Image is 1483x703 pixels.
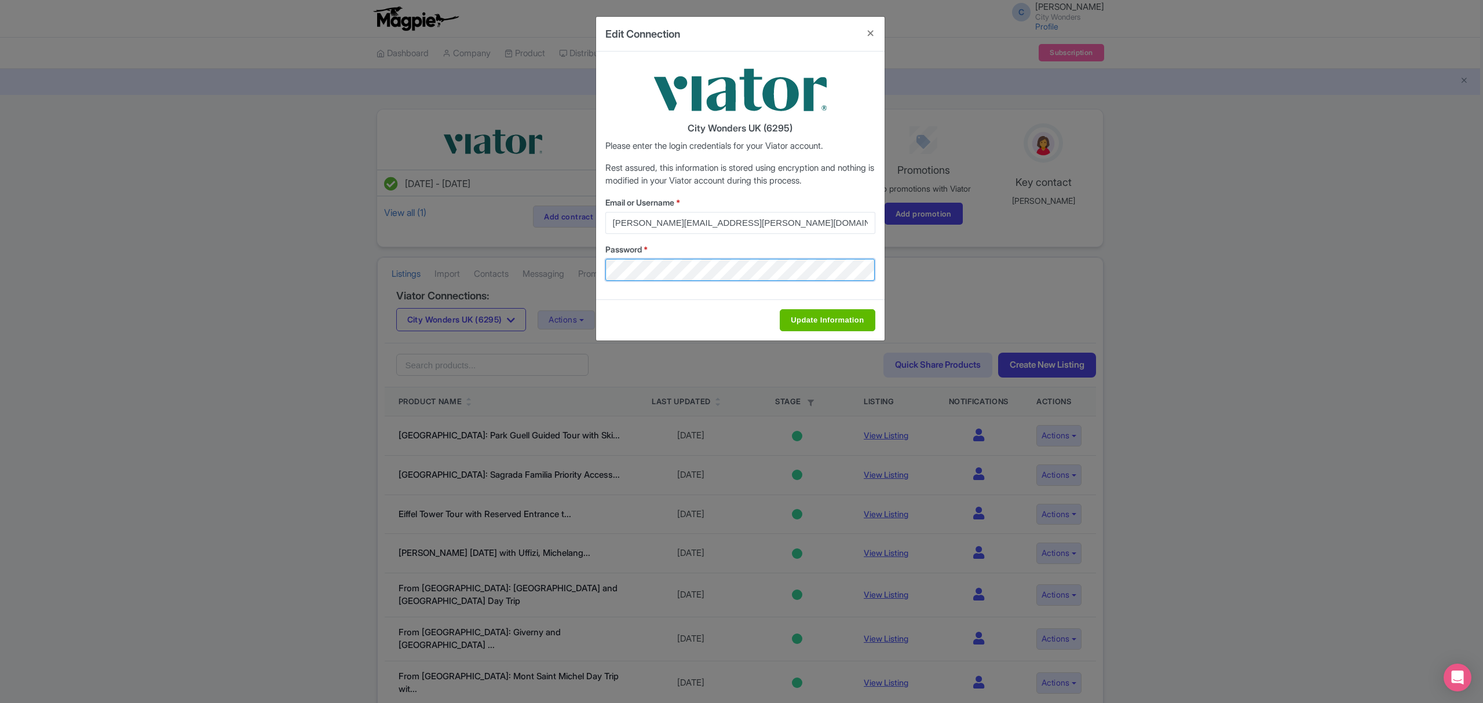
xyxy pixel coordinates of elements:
[605,123,875,134] h4: City Wonders UK (6295)
[1444,664,1471,691] div: Open Intercom Messenger
[605,162,875,188] p: Rest assured, this information is stored using encryption and nothing is modified in your Viator ...
[605,26,680,42] h4: Edit Connection
[857,17,885,50] button: Close
[605,140,875,153] p: Please enter the login credentials for your Viator account.
[653,61,827,119] img: viator-9033d3fb01e0b80761764065a76b653a.png
[605,244,642,254] span: Password
[605,197,674,207] span: Email or Username
[780,309,875,331] input: Update Information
